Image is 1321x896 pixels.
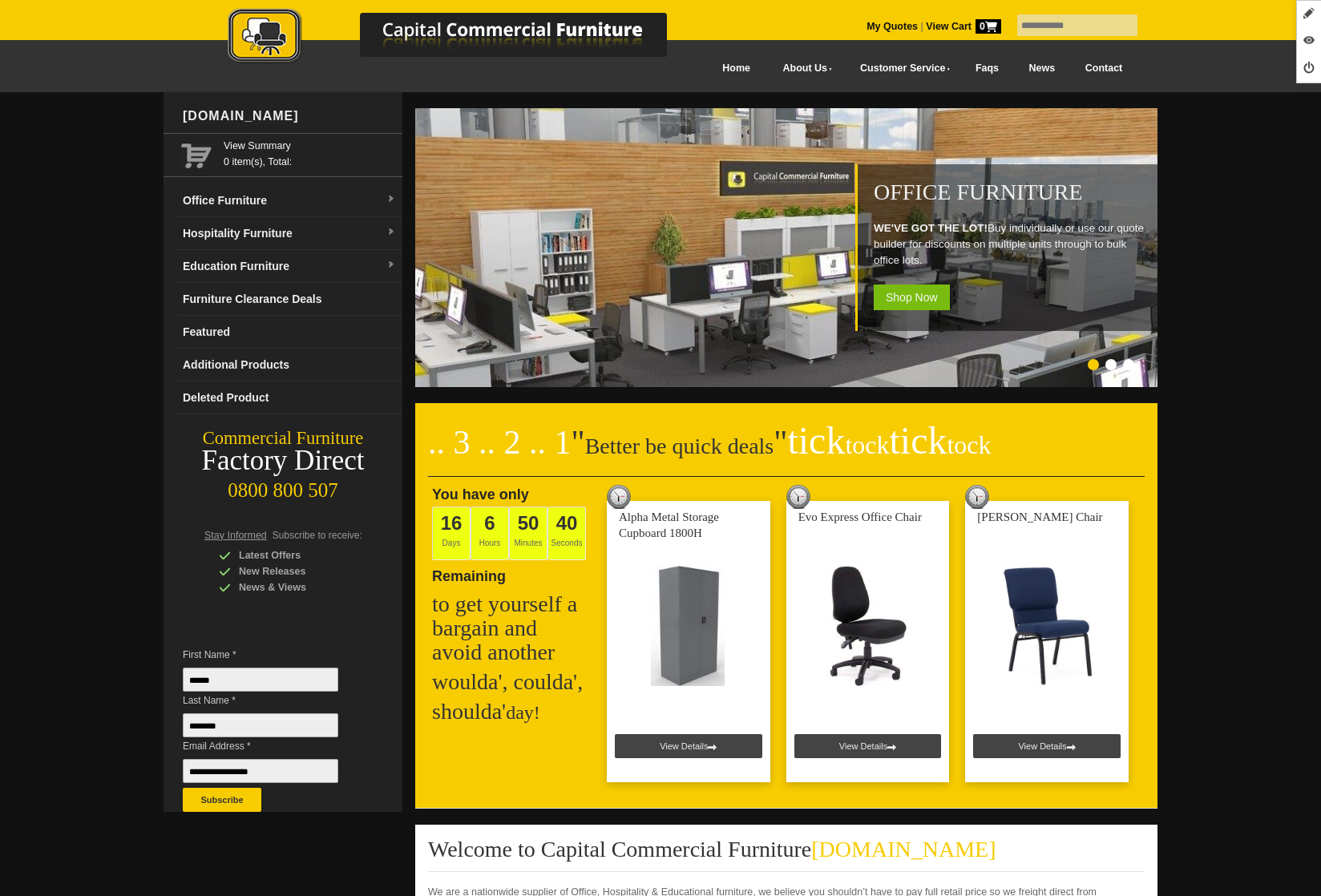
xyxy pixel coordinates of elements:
[607,485,631,509] img: tick tock deal clock
[774,424,991,461] span: "
[176,217,402,250] a: Hospitality Furnituredropdown
[432,700,592,724] h2: shoulda'
[947,430,991,459] span: tock
[183,738,362,754] span: Email Address *
[867,21,918,32] a: My Quotes
[428,429,1145,477] h2: Better be quick deals
[811,837,996,862] span: [DOMAIN_NAME]
[386,260,396,270] img: dropdown
[183,692,362,708] span: Last Name *
[432,507,471,560] span: Days
[219,547,371,563] div: Latest Offers
[428,837,1145,872] h2: Welcome to Capital Commercial Furniture
[787,419,991,462] span: tick tick
[1088,359,1099,370] li: Page dot 1
[176,250,402,283] a: Education Furnituredropdown
[572,424,585,461] span: "
[183,759,338,783] input: Email Address *
[1123,359,1134,370] li: Page dot 3
[204,530,267,541] span: Stay Informed
[183,788,261,812] button: Subscribe
[184,8,745,67] img: Capital Commercial Furniture Logo
[842,50,960,87] a: Customer Service
[786,485,810,509] img: tick tock deal clock
[976,19,1001,34] span: 0
[441,512,463,534] span: 16
[484,512,495,534] span: 6
[506,702,540,723] span: day!
[164,450,402,472] div: Factory Direct
[164,427,402,450] div: Commercial Furniture
[224,138,396,167] span: 0 item(s), Total:
[164,471,402,502] div: 0800 800 507
[965,485,989,509] img: tick tock deal clock
[547,507,586,560] span: Seconds
[432,592,592,664] h2: to get yourself a bargain and avoid another
[874,222,988,234] strong: WE'VE GOT THE LOT!
[874,220,1149,268] p: Buy individually or use our quote builder for discounts on multiple units through to bulk office ...
[471,507,509,560] span: Hours
[183,668,338,692] input: First Name *
[176,316,402,349] a: Featured
[432,670,592,694] h2: woulda', coulda',
[183,647,362,663] span: First Name *
[184,8,745,71] a: Capital Commercial Furniture Logo
[219,579,371,595] div: News & Views
[923,21,1001,32] a: View Cart0
[415,108,1161,387] img: Office Furniture
[428,424,572,461] span: .. 3 .. 2 .. 1
[1070,50,1137,87] a: Contact
[386,228,396,237] img: dropdown
[874,180,1149,204] h1: Office Furniture
[556,512,578,534] span: 40
[518,512,539,534] span: 50
[432,562,506,584] span: Remaining
[509,507,547,560] span: Minutes
[176,349,402,381] a: Additional Products
[960,50,1014,87] a: Faqs
[176,283,402,316] a: Furniture Clearance Deals
[224,138,396,154] a: View Summary
[219,563,371,579] div: New Releases
[1105,359,1117,370] li: Page dot 2
[1014,50,1070,87] a: News
[766,50,842,87] a: About Us
[415,378,1161,389] a: Office Furniture WE'VE GOT THE LOT!Buy individually or use our quote builder for discounts on mul...
[926,21,1001,32] strong: View Cart
[176,92,402,140] div: [DOMAIN_NAME]
[845,430,889,459] span: tock
[176,184,402,217] a: Office Furnituredropdown
[874,285,950,310] span: Shop Now
[432,486,529,502] span: You have only
[386,195,396,204] img: dropdown
[176,381,402,414] a: Deleted Product
[273,530,362,541] span: Subscribe to receive:
[183,713,338,737] input: Last Name *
